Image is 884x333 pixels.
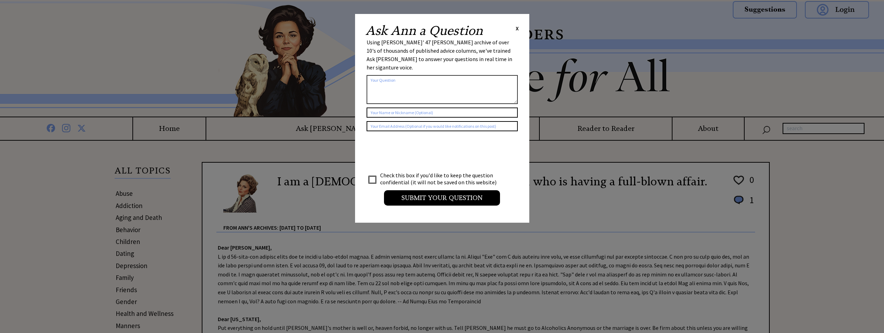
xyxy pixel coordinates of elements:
[366,24,483,37] h2: Ask Ann a Question
[367,121,518,131] input: Your Email Address (Optional if you would like notifications on this post)
[367,38,518,72] div: Using [PERSON_NAME]' 47 [PERSON_NAME] archive of over 10's of thousands of published advice colum...
[384,190,500,206] input: Submit your Question
[367,138,472,165] iframe: reCAPTCHA
[380,171,503,186] td: Check this box if you'd like to keep the question confidential (it will not be saved on this webs...
[516,25,519,32] span: X
[367,108,518,118] input: Your Name or Nickname (Optional)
